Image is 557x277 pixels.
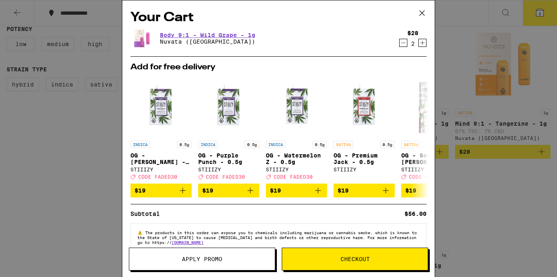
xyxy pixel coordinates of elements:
span: $19 [202,187,213,194]
span: $19 [270,187,281,194]
img: STIIIZY - OG - Purple Punch - 0.5g [198,75,259,137]
span: Checkout [340,256,370,262]
p: OG - Watermelon Z - 0.5g [266,152,327,165]
img: STIIIZY - OG - King Louis XIII - 0.5g [130,75,192,137]
div: STIIIZY [334,167,395,172]
a: Open page for OG - Sour Tangie - 0.5g from STIIIZY [401,75,462,184]
button: Checkout [282,248,428,270]
p: OG - [PERSON_NAME] - 0.5g [130,152,192,165]
span: $19 [338,187,349,194]
button: Add to bag [130,184,192,197]
div: $56.00 [404,211,427,217]
button: Add to bag [334,184,395,197]
button: Apply Promo [129,248,275,270]
p: OG - Sour [PERSON_NAME] - 0.5g [401,152,462,165]
img: STIIIZY - OG - Sour Tangie - 0.5g [401,75,462,137]
button: Add to bag [266,184,327,197]
img: STIIIZY - OG - Premium Jack - 0.5g [334,75,395,137]
h2: Add for free delivery [130,63,427,71]
p: INDICA [198,141,218,148]
p: SATIVA [401,141,421,148]
a: Open page for OG - Premium Jack - 0.5g from STIIIZY [334,75,395,184]
span: CODE FADED30 [138,174,177,179]
a: Open page for OG - Watermelon Z - 0.5g from STIIIZY [266,75,327,184]
p: 0.5g [177,141,192,148]
span: ⚠️ [137,230,145,235]
div: 2 [407,40,418,47]
p: Nuvata ([GEOGRAPHIC_DATA]) [160,38,255,45]
h2: Your Cart [130,9,427,27]
span: Apply Promo [182,256,222,262]
p: 0.5g [380,141,395,148]
button: Add to bag [401,184,462,197]
span: $19 [405,187,416,194]
span: CODE FADED30 [274,174,313,179]
div: $28 [407,30,418,36]
a: Open page for OG - King Louis XIII - 0.5g from STIIIZY [130,75,192,184]
span: $19 [135,187,146,194]
div: STIIIZY [130,167,192,172]
p: OG - Premium Jack - 0.5g [334,152,395,165]
div: STIIIZY [401,167,462,172]
span: The products in this order can expose you to chemicals including marijuana or cannabis smoke, whi... [137,230,417,245]
button: Increment [418,39,427,47]
a: [DOMAIN_NAME] [172,240,203,245]
span: CODE FADED30 [206,174,245,179]
a: Open page for OG - Purple Punch - 0.5g from STIIIZY [198,75,259,184]
button: Decrement [399,39,407,47]
img: Nuvata (CA) - Body 9:1 - Wild Grape - 1g [130,27,153,50]
p: OG - Purple Punch - 0.5g [198,152,259,165]
p: INDICA [266,141,285,148]
div: STIIIZY [198,167,259,172]
div: Subtotal [130,211,166,217]
p: 0.5g [312,141,327,148]
p: SATIVA [334,141,353,148]
span: CODE FADED30 [409,174,448,179]
p: 0.5g [245,141,259,148]
div: STIIIZY [266,167,327,172]
a: Body 9:1 - Wild Grape - 1g [160,32,255,38]
img: STIIIZY - OG - Watermelon Z - 0.5g [266,75,327,137]
button: Add to bag [198,184,259,197]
